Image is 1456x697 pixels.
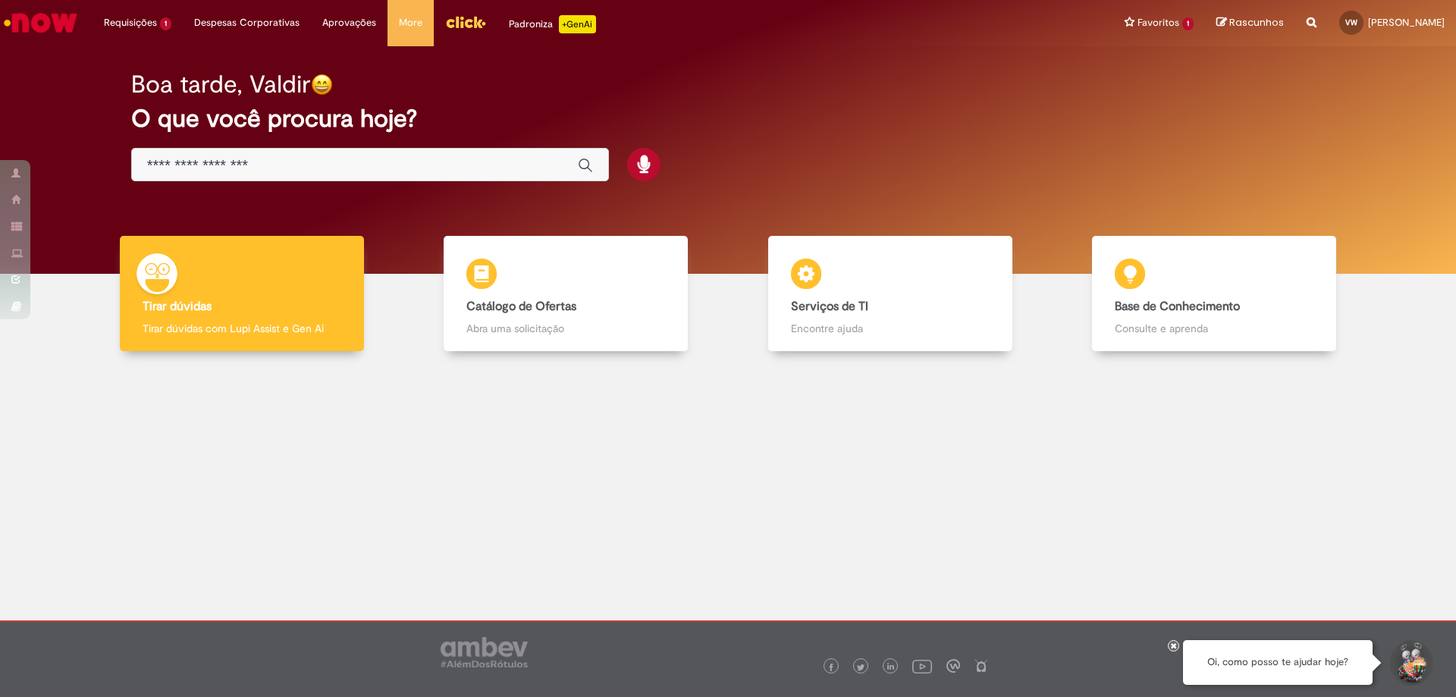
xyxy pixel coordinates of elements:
[1345,17,1357,27] span: VW
[2,8,80,38] img: ServiceNow
[441,637,528,667] img: logo_footer_ambev_rotulo_gray.png
[1183,640,1373,685] div: Oi, como posso te ajudar hoje?
[509,15,596,33] div: Padroniza
[1115,321,1313,336] p: Consulte e aprenda
[445,11,486,33] img: click_logo_yellow_360x200.png
[399,15,422,30] span: More
[791,299,868,314] b: Serviços de TI
[160,17,171,30] span: 1
[1216,16,1284,30] a: Rascunhos
[1229,15,1284,30] span: Rascunhos
[791,321,990,336] p: Encontre ajuda
[559,15,596,33] p: +GenAi
[1368,16,1445,29] span: [PERSON_NAME]
[80,236,404,352] a: Tirar dúvidas Tirar dúvidas com Lupi Assist e Gen Ai
[466,321,665,336] p: Abra uma solicitação
[1388,640,1433,686] button: Iniciar Conversa de Suporte
[827,664,835,671] img: logo_footer_facebook.png
[857,664,864,671] img: logo_footer_twitter.png
[131,71,311,98] h2: Boa tarde, Valdir
[974,659,988,673] img: logo_footer_naosei.png
[143,299,212,314] b: Tirar dúvidas
[131,105,1326,132] h2: O que você procura hoje?
[1137,15,1179,30] span: Favoritos
[912,656,932,676] img: logo_footer_youtube.png
[311,74,333,96] img: happy-face.png
[322,15,376,30] span: Aprovações
[1053,236,1377,352] a: Base de Conhecimento Consulte e aprenda
[404,236,729,352] a: Catálogo de Ofertas Abra uma solicitação
[104,15,157,30] span: Requisições
[143,321,341,336] p: Tirar dúvidas com Lupi Assist e Gen Ai
[946,659,960,673] img: logo_footer_workplace.png
[466,299,576,314] b: Catálogo de Ofertas
[887,663,895,672] img: logo_footer_linkedin.png
[194,15,300,30] span: Despesas Corporativas
[728,236,1053,352] a: Serviços de TI Encontre ajuda
[1115,299,1240,314] b: Base de Conhecimento
[1182,17,1194,30] span: 1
